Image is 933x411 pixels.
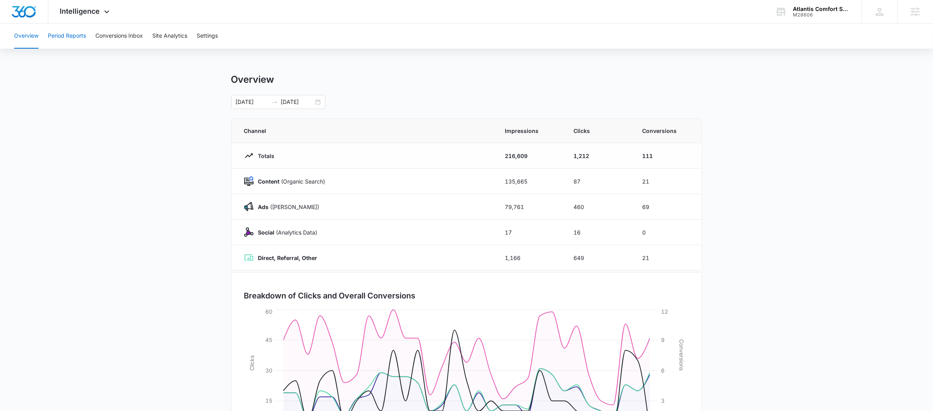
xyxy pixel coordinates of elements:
td: 21 [633,169,702,194]
span: Channel [244,127,486,135]
span: to [272,99,278,105]
td: 17 [496,220,564,245]
span: Intelligence [60,7,100,15]
p: (Analytics Data) [254,228,318,236]
strong: Direct, Referral, Other [258,255,318,261]
span: Impressions [505,127,555,135]
tspan: Conversions [678,339,685,371]
input: End date [281,98,314,106]
div: account name [793,6,850,12]
tspan: 45 [265,336,272,343]
td: 0 [633,220,702,245]
tspan: Clicks [248,355,255,371]
td: 69 [633,194,702,220]
td: 135,665 [496,169,564,194]
tspan: 15 [265,397,272,404]
td: 21 [633,245,702,271]
button: Period Reports [48,24,86,49]
button: Site Analytics [152,24,187,49]
td: 1,212 [564,143,633,169]
td: 87 [564,169,633,194]
button: Overview [14,24,38,49]
tspan: 60 [265,308,272,315]
p: ([PERSON_NAME]) [254,203,320,211]
h1: Overview [231,74,274,85]
h3: Breakdown of Clicks and Overall Conversions [244,290,416,302]
div: account id [793,12,850,18]
button: Conversions Inbox [95,24,143,49]
td: 16 [564,220,633,245]
tspan: 6 [661,367,665,374]
strong: Social [258,229,275,236]
strong: Content [258,178,280,185]
input: Start date [236,98,268,106]
td: 216,609 [496,143,564,169]
td: 1,166 [496,245,564,271]
tspan: 3 [661,397,665,404]
tspan: 9 [661,336,665,343]
p: (Organic Search) [254,177,325,185]
td: 460 [564,194,633,220]
td: 111 [633,143,702,169]
tspan: 30 [265,367,272,374]
tspan: 12 [661,308,668,315]
img: Content [244,176,254,186]
strong: Ads [258,204,269,210]
span: Conversions [643,127,689,135]
td: 649 [564,245,633,271]
p: Totals [254,152,275,160]
img: Social [244,227,254,237]
img: Ads [244,202,254,211]
button: Settings [197,24,218,49]
span: Clicks [574,127,624,135]
span: swap-right [272,99,278,105]
td: 79,761 [496,194,564,220]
